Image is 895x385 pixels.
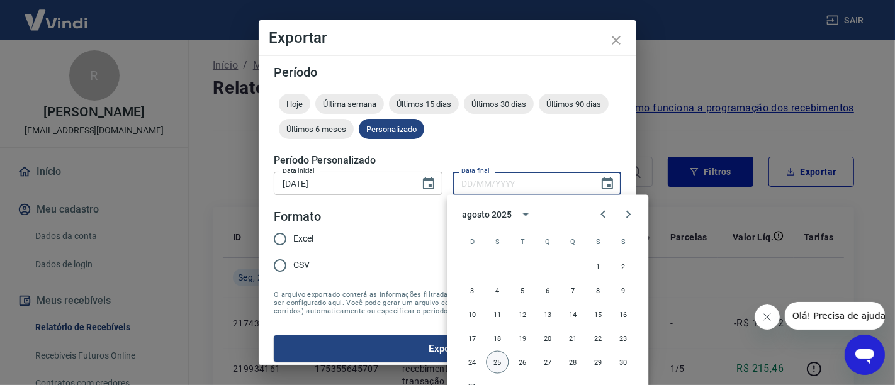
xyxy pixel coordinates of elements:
span: segunda-feira [486,229,509,254]
button: Choose date, selected date is 23 de ago de 2025 [416,171,441,196]
button: 18 [486,327,509,350]
button: calendar view is open, switch to year view [515,204,537,225]
button: 29 [587,351,609,374]
span: quinta-feira [561,229,584,254]
span: domingo [461,229,483,254]
h5: Período [274,66,621,79]
button: 12 [511,303,534,326]
button: 4 [486,279,509,302]
button: 1 [587,255,609,278]
span: Personalizado [359,125,424,134]
div: Última semana [315,94,384,114]
iframe: Mensagem da empresa [785,302,885,330]
span: terça-feira [511,229,534,254]
span: O arquivo exportado conterá as informações filtradas na tela anterior com exceção do período que ... [274,291,621,315]
button: 25 [486,351,509,374]
button: 27 [536,351,559,374]
span: Hoje [279,99,310,109]
button: 13 [536,303,559,326]
button: Exportar [274,335,621,362]
span: sábado [612,229,634,254]
input: DD/MM/YYYY [453,172,590,195]
button: 2 [612,255,634,278]
button: 7 [561,279,584,302]
button: 24 [461,351,483,374]
button: 23 [612,327,634,350]
div: Últimos 6 meses [279,119,354,139]
button: 5 [511,279,534,302]
span: Excel [293,232,313,245]
iframe: Botão para abrir a janela de mensagens [845,335,885,375]
button: 16 [612,303,634,326]
button: 26 [511,351,534,374]
button: close [601,25,631,55]
input: DD/MM/YYYY [274,172,411,195]
div: Hoje [279,94,310,114]
button: 15 [587,303,609,326]
div: agosto 2025 [462,208,511,221]
span: Últimos 30 dias [464,99,534,109]
button: 30 [612,351,634,374]
div: Últimos 15 dias [389,94,459,114]
button: 10 [461,303,483,326]
button: Next month [616,202,641,227]
label: Data inicial [283,166,315,176]
button: 19 [511,327,534,350]
span: quarta-feira [536,229,559,254]
button: 11 [486,303,509,326]
span: sexta-feira [587,229,609,254]
span: CSV [293,259,310,272]
button: 28 [561,351,584,374]
button: 14 [561,303,584,326]
button: 8 [587,279,609,302]
h5: Período Personalizado [274,154,621,167]
button: 6 [536,279,559,302]
span: Últimos 15 dias [389,99,459,109]
div: Últimos 90 dias [539,94,609,114]
iframe: Fechar mensagem [755,304,780,330]
button: Choose date [595,171,620,196]
span: Última semana [315,99,384,109]
span: Últimos 90 dias [539,99,609,109]
h4: Exportar [269,30,626,45]
button: 20 [536,327,559,350]
span: Últimos 6 meses [279,125,354,134]
span: Olá! Precisa de ajuda? [8,9,106,19]
div: Últimos 30 dias [464,94,534,114]
button: 17 [461,327,483,350]
button: Previous month [590,202,616,227]
button: 22 [587,327,609,350]
div: Personalizado [359,119,424,139]
button: 9 [612,279,634,302]
button: 3 [461,279,483,302]
legend: Formato [274,208,321,226]
label: Data final [461,166,490,176]
button: 21 [561,327,584,350]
